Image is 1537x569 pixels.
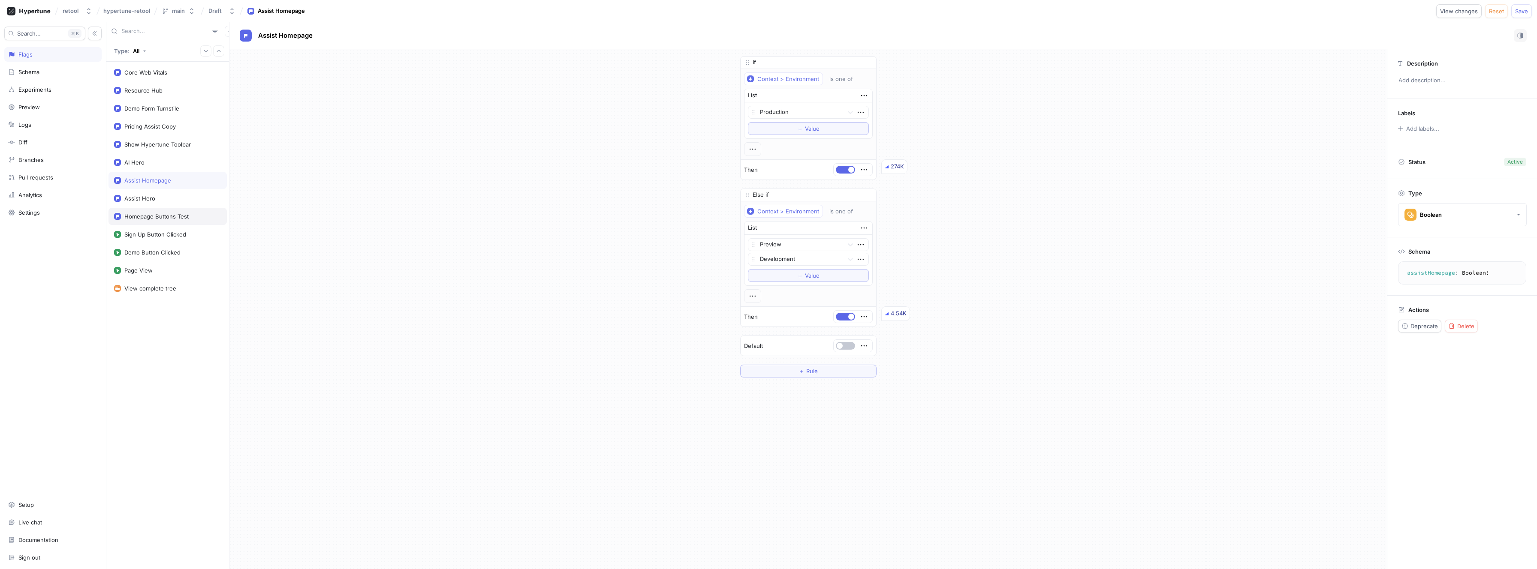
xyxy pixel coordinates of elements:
[124,141,191,148] div: Show Hypertune Toolbar
[1489,9,1504,14] span: Reset
[826,205,865,218] button: is one of
[124,87,163,94] div: Resource Hub
[121,27,208,36] input: Search...
[1485,4,1508,18] button: Reset
[124,249,181,256] div: Demo Button Clicked
[748,91,757,100] div: List
[748,269,869,282] button: ＋Value
[748,224,757,232] div: List
[18,86,51,93] div: Experiments
[1395,73,1530,88] p: Add description...
[205,4,239,18] button: Draft
[124,213,189,220] div: Homepage Buttons Test
[124,69,167,76] div: Core Web Vitals
[18,121,31,128] div: Logs
[1507,158,1523,166] div: Active
[1408,156,1425,168] p: Status
[797,273,803,278] span: ＋
[1398,203,1527,226] button: Boolean
[744,313,758,321] p: Then
[258,32,313,39] span: Assist Homepage
[258,7,305,15] div: Assist Homepage
[172,7,185,15] div: main
[753,58,756,67] p: If
[799,368,804,374] span: ＋
[63,7,78,15] div: retool
[18,192,42,198] div: Analytics
[18,156,44,163] div: Branches
[18,501,34,508] div: Setup
[18,174,53,181] div: Pull requests
[805,126,820,131] span: Value
[18,519,42,526] div: Live chat
[1408,248,1430,255] p: Schema
[1398,320,1441,332] button: Deprecate
[18,139,27,146] div: Diff
[1402,265,1522,281] textarea: assistHomepage: Boolean!
[1408,190,1422,197] p: Type
[59,4,96,18] button: retool
[744,166,758,174] p: Then
[103,8,150,14] span: hypertune-retool
[740,365,877,377] button: ＋Rule
[1398,110,1415,117] p: Labels
[1457,323,1474,329] span: Delete
[891,309,907,318] div: 4.54K
[124,195,155,202] div: Assist Hero
[18,104,40,111] div: Preview
[1406,126,1439,132] div: Add labels...
[1420,211,1442,219] div: Boolean
[797,126,803,131] span: ＋
[133,48,139,54] div: All
[4,533,102,547] a: Documentation
[124,231,186,238] div: Sign Up Button Clicked
[17,31,41,36] span: Search...
[18,51,33,58] div: Flags
[757,75,819,83] div: Context > Environment
[829,208,853,215] div: is one of
[805,273,820,278] span: Value
[744,72,823,85] button: Context > Environment
[208,7,222,15] div: Draft
[1410,323,1438,329] span: Deprecate
[111,43,149,58] button: Type: All
[1445,320,1478,332] button: Delete
[68,29,81,38] div: K
[124,159,145,166] div: AI Hero
[748,122,869,135] button: ＋Value
[1407,60,1438,67] p: Description
[124,285,176,292] div: View complete tree
[1408,306,1429,313] p: Actions
[744,205,823,218] button: Context > Environment
[1395,123,1441,134] button: Add labels...
[213,45,224,57] button: Collapse all
[829,75,853,83] div: is one of
[1436,4,1482,18] button: View changes
[124,105,179,112] div: Demo Form Turnstile
[1440,9,1478,14] span: View changes
[124,267,153,274] div: Page View
[753,191,769,199] p: Else if
[18,536,58,543] div: Documentation
[18,209,40,216] div: Settings
[891,162,904,171] div: 274K
[18,554,40,561] div: Sign out
[1515,9,1528,14] span: Save
[18,69,39,75] div: Schema
[4,27,85,40] button: Search...K
[124,177,171,184] div: Assist Homepage
[1511,4,1532,18] button: Save
[826,72,865,85] button: is one of
[806,368,818,374] span: Rule
[744,342,763,350] p: Default
[158,4,199,18] button: main
[757,208,819,215] div: Context > Environment
[200,45,211,57] button: Expand all
[124,123,176,130] div: Pricing Assist Copy
[114,48,130,54] p: Type:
